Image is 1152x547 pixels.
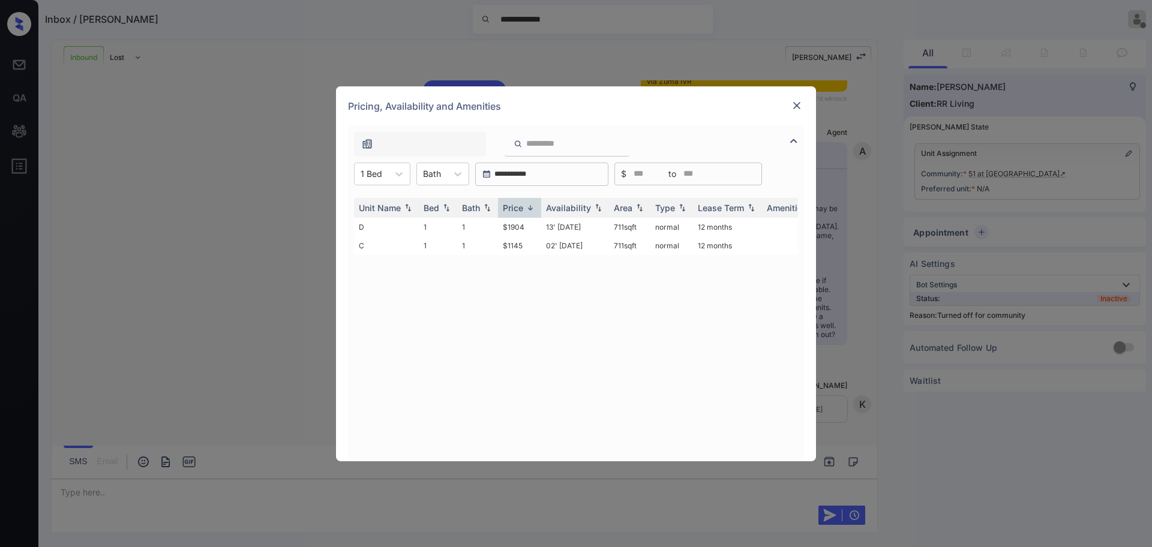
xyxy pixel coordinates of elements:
[767,203,807,213] div: Amenities
[693,218,762,236] td: 12 months
[609,218,650,236] td: 711 sqft
[541,218,609,236] td: 13' [DATE]
[424,203,439,213] div: Bed
[791,100,803,112] img: close
[440,203,452,212] img: sorting
[592,203,604,212] img: sorting
[419,236,457,255] td: 1
[498,218,541,236] td: $1904
[698,203,744,213] div: Lease Term
[655,203,675,213] div: Type
[541,236,609,255] td: 02' [DATE]
[419,218,457,236] td: 1
[787,134,801,148] img: icon-zuma
[457,218,498,236] td: 1
[514,139,523,149] img: icon-zuma
[614,203,632,213] div: Area
[546,203,591,213] div: Availability
[359,203,401,213] div: Unit Name
[361,138,373,150] img: icon-zuma
[524,203,536,212] img: sorting
[354,218,419,236] td: D
[503,203,523,213] div: Price
[745,203,757,212] img: sorting
[354,236,419,255] td: C
[336,86,816,126] div: Pricing, Availability and Amenities
[650,236,693,255] td: normal
[498,236,541,255] td: $1145
[668,167,676,181] span: to
[621,167,626,181] span: $
[609,236,650,255] td: 711 sqft
[676,203,688,212] img: sorting
[402,203,414,212] img: sorting
[693,236,762,255] td: 12 months
[650,218,693,236] td: normal
[457,236,498,255] td: 1
[634,203,646,212] img: sorting
[481,203,493,212] img: sorting
[462,203,480,213] div: Bath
